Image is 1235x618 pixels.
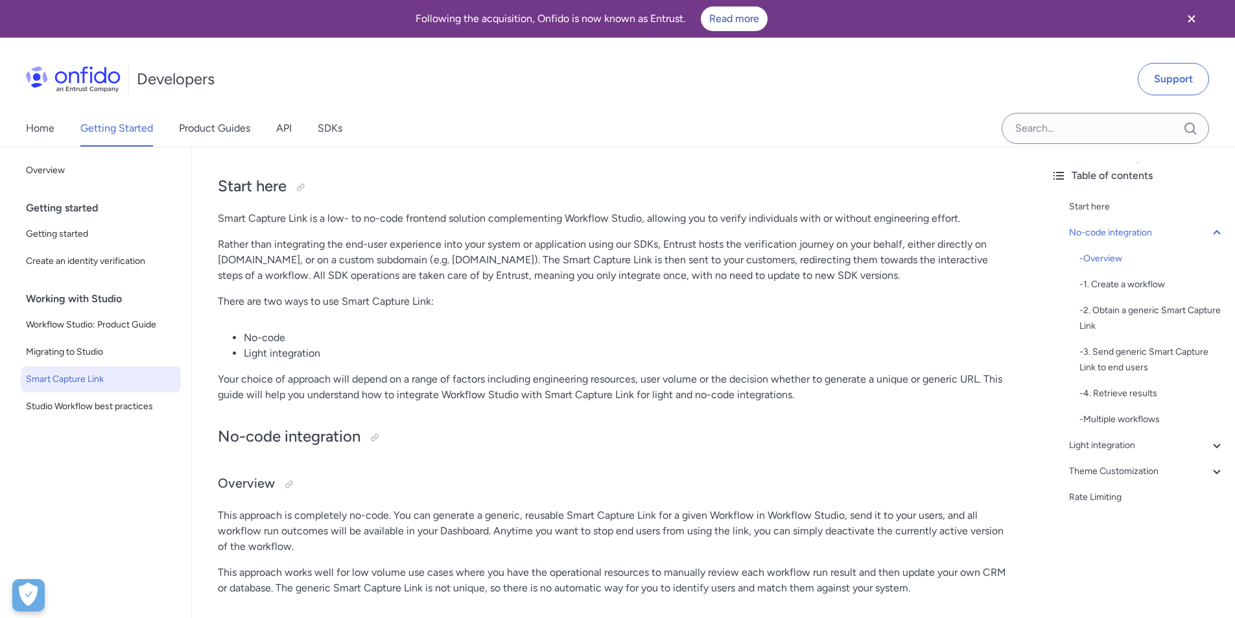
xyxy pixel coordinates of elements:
span: Smart Capture Link [26,372,176,387]
a: No-code integration [1069,225,1225,241]
li: No-code [244,330,1015,346]
a: Light integration [1069,438,1225,453]
a: Workflow Studio: Product Guide [21,312,181,338]
a: API [276,110,292,147]
li: Light integration [244,346,1015,361]
a: Rate Limiting [1069,490,1225,505]
div: - 2. Obtain a generic Smart Capture Link [1079,303,1225,334]
a: Home [26,110,54,147]
span: Create an identity verification [26,254,176,269]
a: Theme Customization [1069,464,1225,479]
div: - 3. Send generic Smart Capture Link to end users [1079,344,1225,375]
a: Studio Workflow best practices [21,394,181,420]
a: -4. Retrieve results [1079,386,1225,401]
a: Read more [701,6,768,31]
a: Start here [1069,199,1225,215]
span: Migrating to Studio [26,344,176,360]
p: Your choice of approach will depend on a range of factors including engineering resources, user v... [218,372,1015,403]
div: Getting started [26,195,186,221]
span: Studio Workflow best practices [26,399,176,414]
span: Workflow Studio: Product Guide [26,317,176,333]
h2: No-code integration [218,426,1015,448]
p: There are two ways to use Smart Capture Link: [218,294,1015,309]
h2: Start here [218,176,1015,198]
h3: Overview [218,474,1015,495]
div: Following the acquisition, Onfido is now known as Entrust. [16,6,1168,31]
span: Getting started [26,226,176,242]
h1: Developers [137,69,215,89]
a: Migrating to Studio [21,339,181,365]
div: Working with Studio [26,286,186,312]
p: This approach is completely no-code. You can generate a generic, reusable Smart Capture Link for ... [218,508,1015,554]
a: -1. Create a workflow [1079,277,1225,292]
div: - 4. Retrieve results [1079,386,1225,401]
button: Close banner [1168,3,1216,35]
a: SDKs [318,110,342,147]
img: Onfido Logo [26,66,121,92]
div: - Overview [1079,251,1225,267]
div: Table of contents [1051,168,1225,184]
a: -Multiple workflows [1079,412,1225,427]
a: Smart Capture Link [21,366,181,392]
div: - Multiple workflows [1079,412,1225,427]
a: Overview [21,158,181,184]
a: Support [1138,63,1209,95]
button: Open Preferences [12,579,45,612]
a: Getting Started [80,110,153,147]
p: Smart Capture Link is a low- to no-code frontend solution complementing Workflow Studio, allowing... [218,211,1015,226]
div: - 1. Create a workflow [1079,277,1225,292]
a: Create an identity verification [21,248,181,274]
a: Getting started [21,221,181,247]
svg: Close banner [1184,11,1199,27]
span: Overview [26,163,176,178]
a: Product Guides [179,110,250,147]
a: -3. Send generic Smart Capture Link to end users [1079,344,1225,375]
a: -2. Obtain a generic Smart Capture Link [1079,303,1225,334]
a: -Overview [1079,251,1225,267]
input: Onfido search input field [1002,113,1209,144]
div: Cookie Preferences [12,579,45,612]
p: Rather than integrating the end-user experience into your system or application using our SDKs, E... [218,237,1015,283]
p: This approach works well for low volume use cases where you have the operational resources to man... [218,565,1015,596]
